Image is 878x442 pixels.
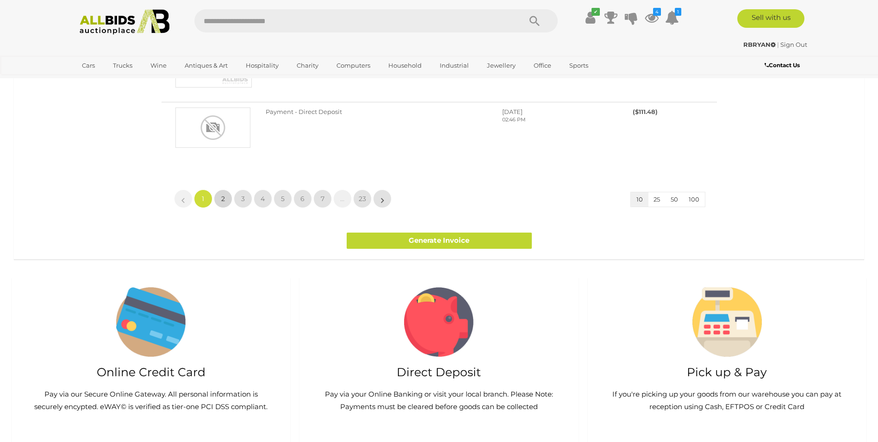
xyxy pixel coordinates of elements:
[636,196,643,203] span: 10
[597,366,857,379] h2: Pick up & Pay
[107,58,138,73] a: Trucks
[737,9,804,28] a: Sell with us
[144,58,173,73] a: Wine
[511,9,558,32] button: Search
[291,58,324,73] a: Charity
[592,8,600,16] i: ✔
[765,60,802,70] a: Contact Us
[333,189,352,208] a: …
[584,9,598,26] a: ✔
[671,196,678,203] span: 50
[254,189,272,208] a: 4
[214,189,232,208] a: 2
[300,195,305,203] span: 6
[743,41,776,48] strong: RBRYAN
[528,58,557,73] a: Office
[318,388,560,413] p: Pay via your Online Banking or visit your local branch. Please Note: Payments must be cleared bef...
[765,62,800,69] b: Contact Us
[665,9,679,26] a: 1
[373,189,392,208] a: »
[293,189,312,208] a: 6
[353,189,372,208] a: 23
[175,107,250,148] img: Payment - Direct Deposit
[116,287,186,357] img: payment-questions.png
[359,195,366,203] span: 23
[683,192,705,207] button: 100
[502,108,523,115] span: [DATE]
[347,233,532,249] a: Generate Invoice
[274,189,292,208] a: 5
[76,58,101,73] a: Cars
[777,41,779,48] span: |
[780,41,807,48] a: Sign Out
[606,388,848,413] p: If you're picking up your goods from our warehouse you can pay at reception using Cash, EFTPOS or...
[654,196,660,203] span: 25
[631,192,648,207] button: 10
[404,287,473,357] img: direct-deposit-icon.png
[221,195,225,203] span: 2
[313,189,332,208] a: 7
[202,195,204,203] span: 1
[194,189,212,208] a: 1
[675,8,681,16] i: 1
[241,195,245,203] span: 3
[240,58,285,73] a: Hospitality
[382,58,428,73] a: Household
[665,192,684,207] button: 50
[563,58,594,73] a: Sports
[261,195,265,203] span: 4
[481,58,522,73] a: Jewellery
[321,195,324,203] span: 7
[266,108,342,115] span: Payment - Direct Deposit
[645,9,659,26] a: 4
[502,116,590,124] p: 02:46 PM
[76,73,154,88] a: [GEOGRAPHIC_DATA]
[633,108,658,115] span: ($111.48)
[179,58,234,73] a: Antiques & Art
[692,287,762,357] img: pick-up-and-pay-icon.png
[75,9,175,35] img: Allbids.com.au
[330,58,376,73] a: Computers
[174,189,193,208] a: «
[689,196,699,203] span: 100
[309,366,569,379] h2: Direct Deposit
[30,388,272,413] p: Pay via our Secure Online Gateway. All personal information is securely encypted. eWAY© is verifi...
[281,195,285,203] span: 5
[434,58,475,73] a: Industrial
[653,8,661,16] i: 4
[21,366,281,379] h2: Online Credit Card
[234,189,252,208] a: 3
[648,192,666,207] button: 25
[743,41,777,48] a: RBRYAN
